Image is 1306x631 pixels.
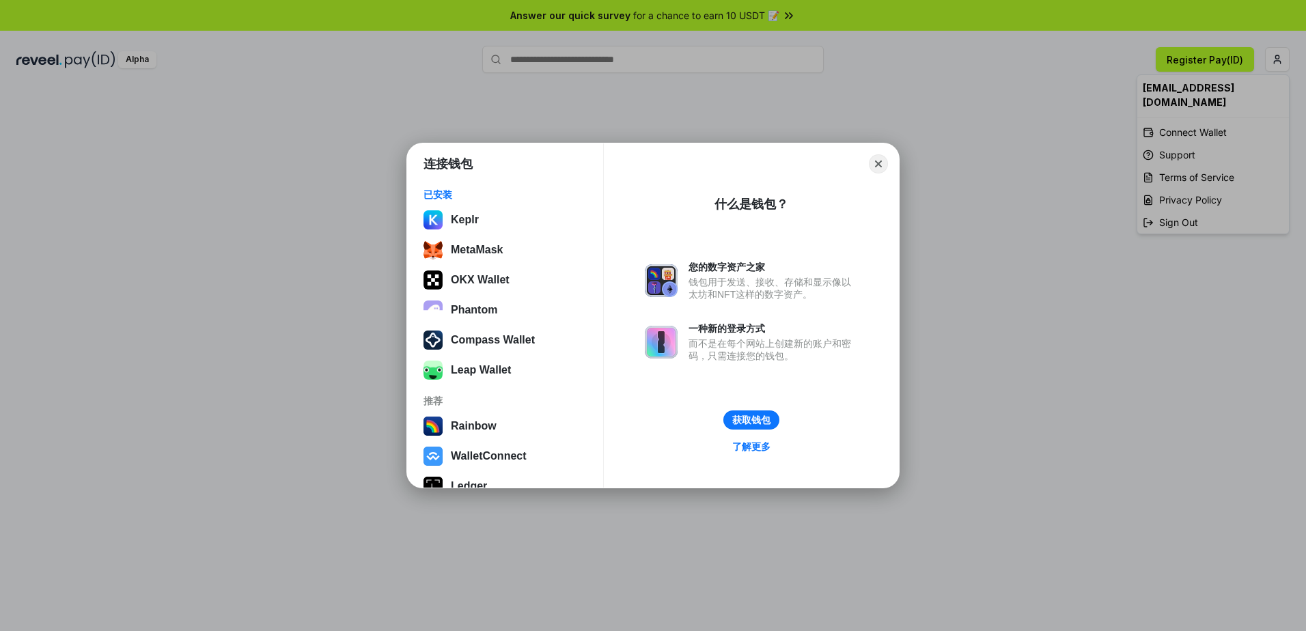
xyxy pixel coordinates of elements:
div: 而不是在每个网站上创建新的账户和密码，只需连接您的钱包。 [689,337,858,362]
img: svg+xml,%3Csvg%20width%3D%22120%22%20height%3D%22120%22%20viewBox%3D%220%200%20120%20120%22%20fil... [423,417,443,436]
button: OKX Wallet [419,266,591,294]
button: Rainbow [419,412,591,440]
button: MetaMask [419,236,591,264]
div: Compass Wallet [451,334,535,346]
button: Phantom [419,296,591,324]
img: ByMCUfJCc2WaAAAAAElFTkSuQmCC [423,210,443,229]
img: svg+xml,%3Csvg%20xmlns%3D%22http%3A%2F%2Fwww.w3.org%2F2000%2Fsvg%22%20width%3D%2228%22%20height%3... [423,477,443,496]
div: Phantom [451,304,497,316]
div: 已安装 [423,188,587,201]
div: 获取钱包 [732,414,770,426]
button: Keplr [419,206,591,234]
img: epq2vO3P5aLWl15yRS7Q49p1fHTx2Sgh99jU3kfXv7cnPATIVQHAx5oQs66JWv3SWEjHOsb3kKgmE5WNBxBId7C8gm8wEgOvz... [423,300,443,320]
button: Close [869,154,888,173]
button: Ledger [419,473,591,500]
button: 获取钱包 [723,410,779,430]
div: 钱包用于发送、接收、存储和显示像以太坊和NFT这样的数字资产。 [689,276,858,300]
img: svg+xml,%3Csvg%20width%3D%2228%22%20height%3D%2228%22%20viewBox%3D%220%200%2028%2028%22%20fill%3D... [423,447,443,466]
div: Leap Wallet [451,364,511,376]
img: n9aT7X+CwJ2pse3G18qAAAAAElFTkSuQmCC [423,331,443,350]
button: WalletConnect [419,443,591,470]
div: Ledger [451,480,487,492]
div: Keplr [451,214,479,226]
div: WalletConnect [451,450,527,462]
div: Rainbow [451,420,497,432]
h1: 连接钱包 [423,156,473,172]
img: 5VZ71FV6L7PA3gg3tXrdQ+DgLhC+75Wq3no69P3MC0NFQpx2lL04Ql9gHK1bRDjsSBIvScBnDTk1WrlGIZBorIDEYJj+rhdgn... [423,270,443,290]
img: svg+xml;base64,PHN2ZyB3aWR0aD0iMzUiIGhlaWdodD0iMzQiIHZpZXdCb3g9IjAgMCAzNSAzNCIgZmlsbD0ibm9uZSIgeG... [423,240,443,260]
img: svg+xml,%3Csvg%20xmlns%3D%22http%3A%2F%2Fwww.w3.org%2F2000%2Fsvg%22%20fill%3D%22none%22%20viewBox... [645,264,678,297]
div: 了解更多 [732,440,770,453]
div: 什么是钱包？ [714,196,788,212]
button: Leap Wallet [419,356,591,384]
div: 一种新的登录方式 [689,322,858,335]
button: Compass Wallet [419,326,591,354]
a: 了解更多 [724,438,779,455]
div: 您的数字资产之家 [689,261,858,273]
img: z+3L+1FxxXUeUMECPaK8gprIwhdlxV+hQdAXuUyJwW6xfJRlUUBFGbLJkqNlJgXjn6ghaAaYmDimBFRMSIqKAGPGvqu25lMm1... [423,361,443,380]
div: MetaMask [451,244,503,256]
div: 推荐 [423,395,587,407]
div: OKX Wallet [451,274,510,286]
img: svg+xml,%3Csvg%20xmlns%3D%22http%3A%2F%2Fwww.w3.org%2F2000%2Fsvg%22%20fill%3D%22none%22%20viewBox... [645,326,678,359]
